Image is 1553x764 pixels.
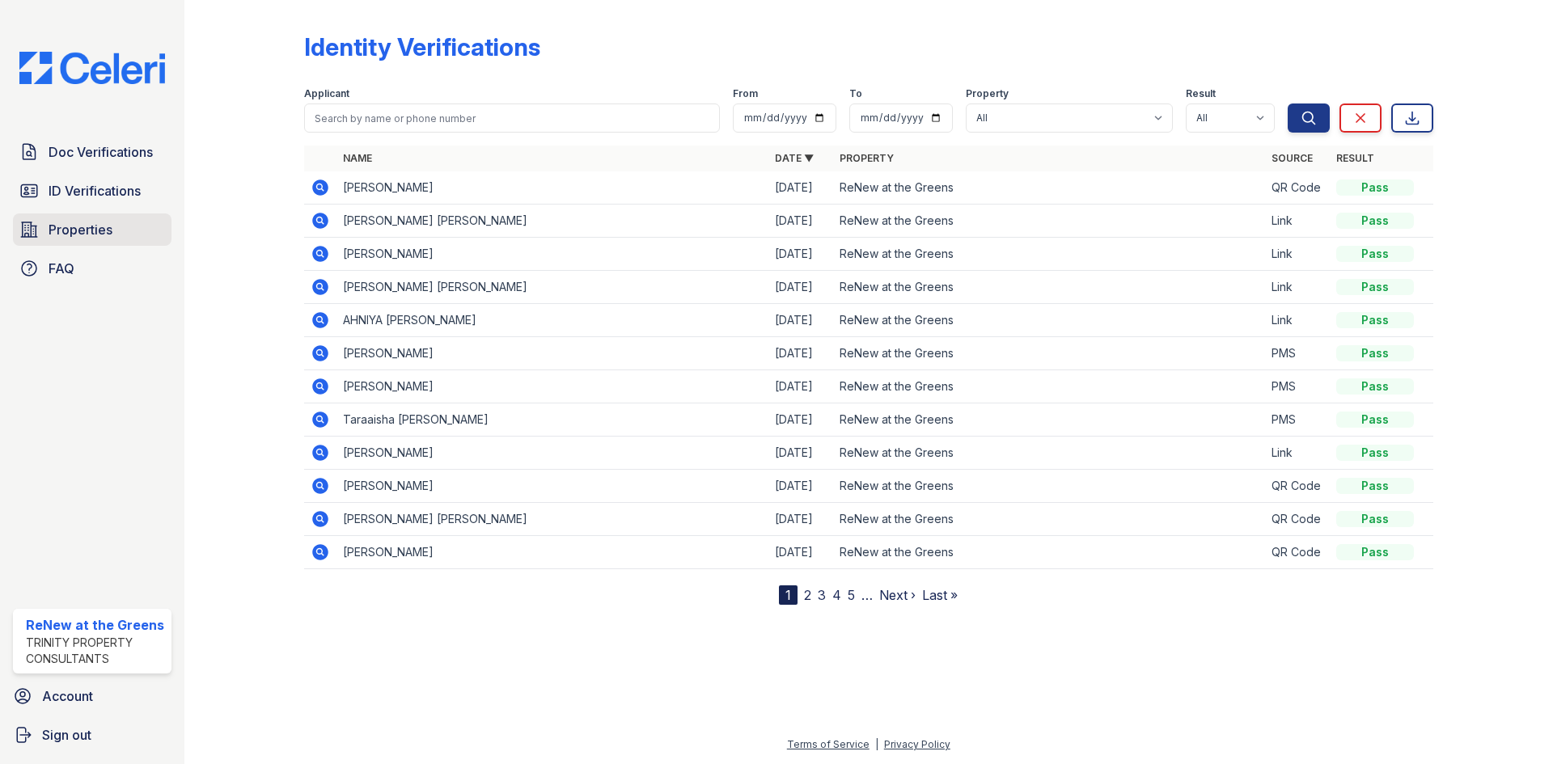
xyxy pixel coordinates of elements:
a: Sign out [6,719,178,751]
td: ReNew at the Greens [833,304,1265,337]
td: Link [1265,238,1330,271]
a: ID Verifications [13,175,171,207]
span: … [861,585,873,605]
td: [DATE] [768,304,833,337]
td: [DATE] [768,337,833,370]
td: PMS [1265,403,1330,437]
td: ReNew at the Greens [833,437,1265,470]
a: Date ▼ [775,152,814,164]
div: Pass [1336,478,1414,494]
label: Applicant [304,87,349,100]
td: PMS [1265,337,1330,370]
td: QR Code [1265,503,1330,536]
div: | [875,738,878,750]
td: [PERSON_NAME] [336,470,768,503]
a: 3 [818,587,826,603]
div: Pass [1336,412,1414,428]
label: To [849,87,862,100]
td: [DATE] [768,503,833,536]
td: [PERSON_NAME] [336,238,768,271]
td: Link [1265,304,1330,337]
td: ReNew at the Greens [833,171,1265,205]
span: FAQ [49,259,74,278]
td: [DATE] [768,271,833,304]
td: QR Code [1265,470,1330,503]
td: ReNew at the Greens [833,337,1265,370]
td: [DATE] [768,238,833,271]
div: Pass [1336,345,1414,361]
span: ID Verifications [49,181,141,200]
div: Pass [1336,445,1414,461]
td: [DATE] [768,370,833,403]
td: [DATE] [768,403,833,437]
td: [DATE] [768,536,833,569]
td: ReNew at the Greens [833,503,1265,536]
div: Pass [1336,312,1414,328]
td: QR Code [1265,171,1330,205]
td: ReNew at the Greens [833,370,1265,403]
div: Pass [1336,213,1414,229]
a: 5 [848,587,855,603]
td: [PERSON_NAME] [PERSON_NAME] [336,503,768,536]
div: Pass [1336,544,1414,560]
td: [DATE] [768,437,833,470]
td: ReNew at the Greens [833,470,1265,503]
td: [PERSON_NAME] [336,337,768,370]
td: Link [1265,205,1330,238]
td: ReNew at the Greens [833,238,1265,271]
a: Properties [13,213,171,246]
td: [PERSON_NAME] [336,370,768,403]
td: ReNew at the Greens [833,536,1265,569]
span: Sign out [42,725,91,745]
input: Search by name or phone number [304,103,720,133]
div: ReNew at the Greens [26,615,165,635]
td: AHNIYA [PERSON_NAME] [336,304,768,337]
td: ReNew at the Greens [833,271,1265,304]
span: Properties [49,220,112,239]
td: PMS [1265,370,1330,403]
img: CE_Logo_Blue-a8612792a0a2168367f1c8372b55b34899dd931a85d93a1a3d3e32e68fde9ad4.png [6,52,178,84]
div: Trinity Property Consultants [26,635,165,667]
a: Account [6,680,178,712]
a: Privacy Policy [884,738,950,750]
td: Link [1265,271,1330,304]
td: [PERSON_NAME] [336,437,768,470]
label: From [733,87,758,100]
td: [PERSON_NAME] [PERSON_NAME] [336,271,768,304]
td: [DATE] [768,470,833,503]
td: Taraaisha [PERSON_NAME] [336,403,768,437]
div: Identity Verifications [304,32,540,61]
td: [PERSON_NAME] [PERSON_NAME] [336,205,768,238]
div: Pass [1336,378,1414,395]
span: Account [42,686,93,706]
td: [DATE] [768,171,833,205]
div: 1 [779,585,798,605]
td: [DATE] [768,205,833,238]
a: Name [343,152,372,164]
td: QR Code [1265,536,1330,569]
td: ReNew at the Greens [833,205,1265,238]
div: Pass [1336,179,1414,196]
label: Result [1186,87,1216,100]
a: Next › [879,587,916,603]
div: Pass [1336,279,1414,295]
a: Result [1336,152,1374,164]
td: Link [1265,437,1330,470]
a: FAQ [13,252,171,285]
span: Doc Verifications [49,142,153,162]
a: Last » [922,587,958,603]
a: Terms of Service [787,738,870,750]
td: [PERSON_NAME] [336,171,768,205]
a: Source [1272,152,1313,164]
a: 2 [804,587,811,603]
a: Property [840,152,894,164]
div: Pass [1336,246,1414,262]
a: 4 [832,587,841,603]
td: ReNew at the Greens [833,403,1265,437]
td: [PERSON_NAME] [336,536,768,569]
a: Doc Verifications [13,136,171,168]
div: Pass [1336,511,1414,527]
label: Property [966,87,1009,100]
